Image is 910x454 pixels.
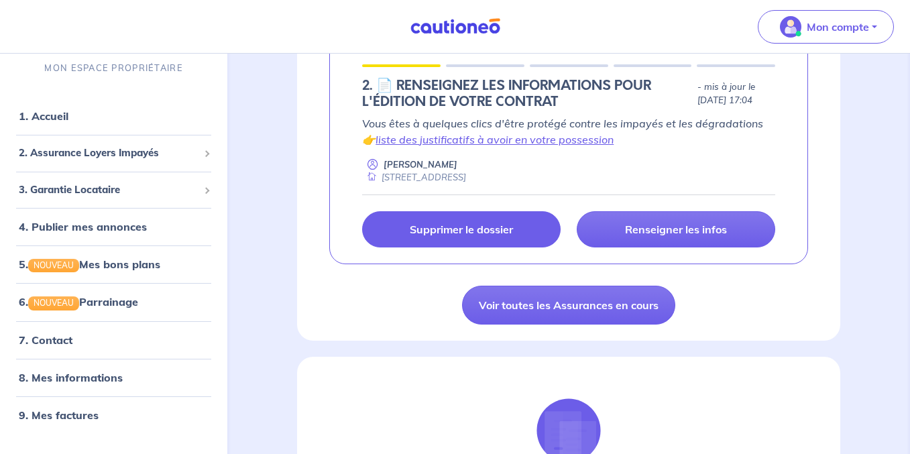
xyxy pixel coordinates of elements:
[19,109,68,123] a: 1. Accueil
[405,18,506,35] img: Cautioneo
[758,10,894,44] button: illu_account_valid_menu.svgMon compte
[780,16,801,38] img: illu_account_valid_menu.svg
[410,223,513,236] p: Supprimer le dossier
[19,182,198,197] span: 3. Garantie Locataire
[19,295,138,308] a: 6.NOUVEAUParrainage
[19,370,123,384] a: 8. Mes informations
[19,220,147,233] a: 4. Publier mes annonces
[362,211,561,247] a: Supprimer le dossier
[5,363,222,390] div: 8. Mes informations
[376,133,614,146] a: liste des justificatifs à avoir en votre possession
[5,401,222,428] div: 9. Mes factures
[44,62,182,74] p: MON ESPACE PROPRIÉTAIRE
[362,115,775,148] p: Vous êtes à quelques clics d'être protégé contre les impayés et les dégradations 👉
[5,251,222,278] div: 5.NOUVEAUMes bons plans
[5,140,222,166] div: 2. Assurance Loyers Impayés
[5,213,222,240] div: 4. Publier mes annonces
[5,103,222,129] div: 1. Accueil
[384,158,457,171] p: [PERSON_NAME]
[625,223,727,236] p: Renseigner les infos
[19,408,99,421] a: 9. Mes factures
[697,80,775,107] p: - mis à jour le [DATE] 17:04
[807,19,869,35] p: Mon compte
[462,286,675,325] a: Voir toutes les Assurances en cours
[362,171,466,184] div: [STREET_ADDRESS]
[5,176,222,203] div: 3. Garantie Locataire
[19,258,160,271] a: 5.NOUVEAUMes bons plans
[362,78,775,110] div: state: RENTER-PROFILE, Context: NEW,NO-CERTIFICATE,ALONE,LESSOR-DOCUMENTS
[577,211,775,247] a: Renseigner les infos
[19,146,198,161] span: 2. Assurance Loyers Impayés
[5,288,222,315] div: 6.NOUVEAUParrainage
[19,333,72,346] a: 7. Contact
[362,78,692,110] h5: 2. 📄 RENSEIGNEZ LES INFORMATIONS POUR L'ÉDITION DE VOTRE CONTRAT
[5,326,222,353] div: 7. Contact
